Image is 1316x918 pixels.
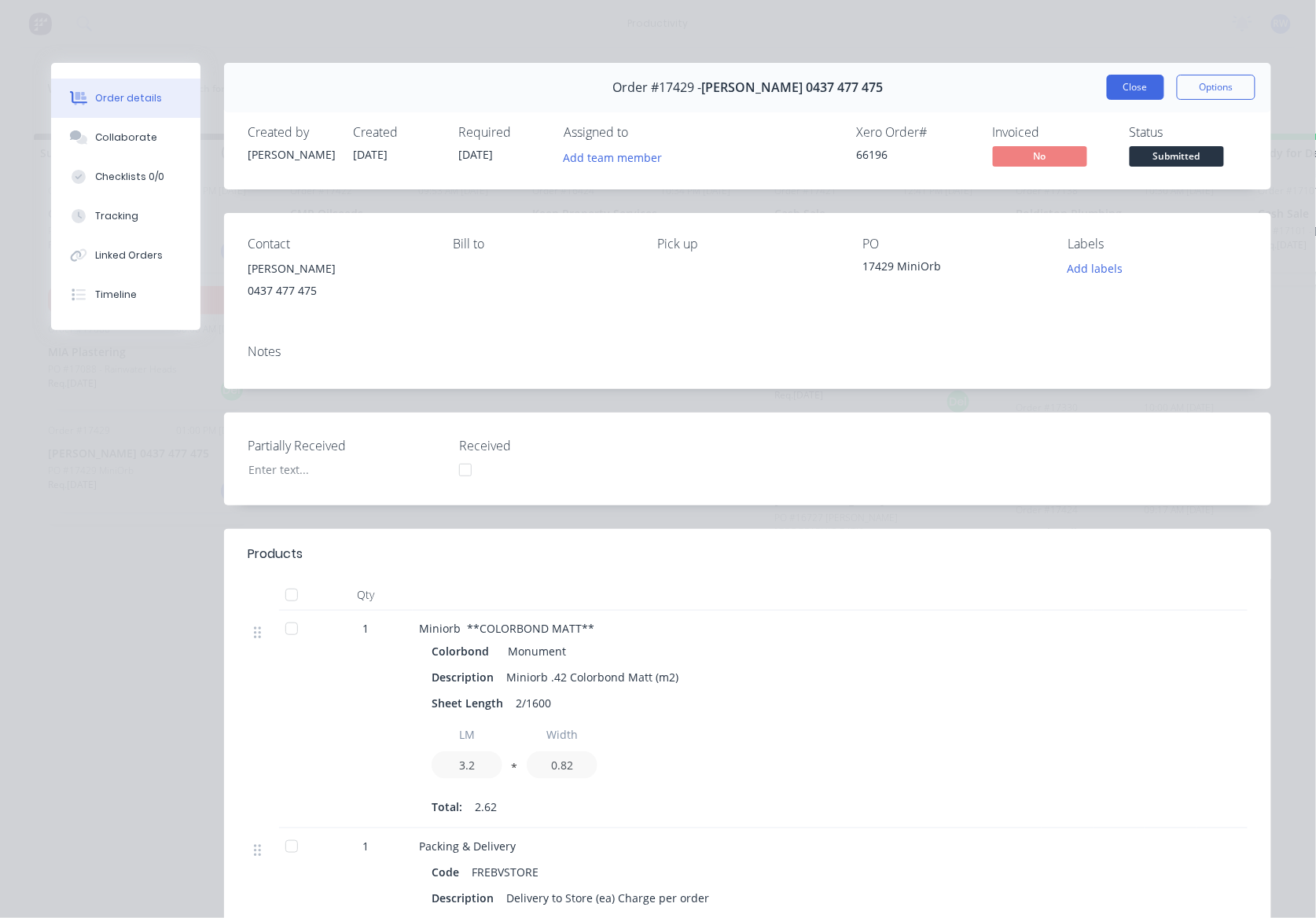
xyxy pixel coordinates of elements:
div: Miniorb .42 Colorbond Matt (m2) [500,666,685,688]
div: Status [1130,125,1248,140]
div: Checklists 0/0 [95,170,164,184]
button: Linked Orders [51,236,200,275]
div: Bill to [453,237,633,252]
span: [PERSON_NAME] 0437 477 475 [701,80,883,95]
div: [PERSON_NAME] [248,258,428,280]
button: Submitted [1130,146,1224,170]
div: [PERSON_NAME]0437 477 475 [248,258,428,308]
div: Qty [318,579,413,611]
div: Notes [248,344,1248,359]
div: 2/1600 [509,692,557,714]
button: Add labels [1059,258,1131,279]
div: Linked Orders [95,248,163,263]
button: Timeline [51,275,200,314]
div: Sheet Length [432,692,509,714]
div: Required [458,125,545,140]
div: Products [248,545,303,564]
button: Add team member [555,146,671,167]
span: [DATE] [458,147,493,162]
button: Close [1107,75,1164,100]
div: Collaborate [95,130,157,145]
button: Add team member [564,146,671,167]
button: Order details [51,79,200,118]
button: Tracking [51,196,200,236]
div: Description [432,887,500,909]
div: Tracking [95,209,138,223]
input: Value [527,751,597,779]
input: Value [432,751,502,779]
span: 2.62 [475,799,497,815]
div: Colorbond [432,640,495,663]
div: Labels [1068,237,1248,252]
div: PO [862,237,1042,252]
div: Description [432,666,500,688]
button: Options [1177,75,1255,100]
div: Contact [248,237,428,252]
span: 1 [362,620,369,637]
div: 17429 MiniOrb [862,258,1042,280]
div: Created by [248,125,334,140]
button: Checklists 0/0 [51,157,200,196]
div: Code [432,861,465,883]
span: Order #17429 - [612,80,701,95]
input: Label [432,721,502,748]
label: Partially Received [248,436,444,455]
div: FREBVSTORE [465,861,545,883]
div: Created [353,125,439,140]
button: Collaborate [51,118,200,157]
input: Label [527,721,597,748]
div: [PERSON_NAME] [248,146,334,163]
span: Packing & Delivery [419,839,516,854]
span: [DATE] [353,147,388,162]
div: Pick up [658,237,838,252]
div: Timeline [95,288,137,302]
span: Submitted [1130,146,1224,166]
div: 66196 [856,146,974,163]
span: 1 [362,838,369,854]
span: Total: [432,799,462,815]
div: Order details [95,91,162,105]
span: No [993,146,1087,166]
div: Xero Order # [856,125,974,140]
div: 0437 477 475 [248,280,428,302]
div: Assigned to [564,125,721,140]
label: Received [459,436,656,455]
div: Invoiced [993,125,1111,140]
div: Delivery to Store (ea) Charge per order [500,887,715,909]
span: Miniorb **COLORBOND MATT** [419,621,594,636]
div: Monument [502,640,566,663]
